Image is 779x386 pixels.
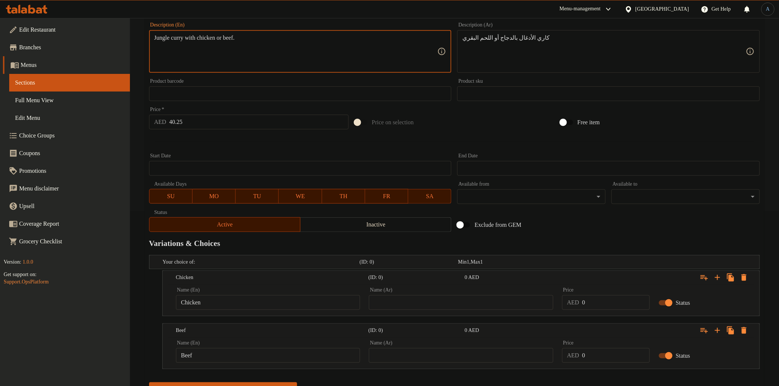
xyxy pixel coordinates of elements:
[3,180,130,197] a: Menu disclaimer
[360,258,455,266] h5: (ID: 0)
[611,189,760,204] div: ​
[3,144,130,162] a: Coupons
[19,25,124,34] span: Edit Restaurant
[372,118,414,127] span: Price on selection
[163,271,759,284] div: Expand
[457,86,760,101] input: Please enter product sku
[152,219,297,230] span: Active
[19,184,124,193] span: Menu disclaimer
[176,295,360,310] input: Enter name En
[369,274,462,281] h5: (ID: 0)
[4,279,49,285] a: Support.OpsPlatform
[176,348,360,363] input: Enter name En
[467,259,469,265] span: 1
[724,324,737,337] button: Clone new choice
[154,118,166,126] p: AED
[582,348,649,363] input: Please enter price
[737,271,751,284] button: Delete Chicken
[578,118,600,127] span: Free item
[239,191,276,202] span: TU
[154,34,438,69] textarea: Jungle curry with chicken or beef.
[3,233,130,250] a: Grocery Checklist
[465,275,467,280] span: 0
[163,258,357,266] h5: Your choice of:
[471,259,480,265] span: Max
[163,324,759,337] div: Expand
[724,271,737,284] button: Clone new choice
[9,109,130,127] a: Edit Menu
[23,259,34,265] span: 1.0.0
[766,5,770,13] span: A
[4,272,36,277] span: Get support on:
[193,189,236,204] button: MO
[322,189,365,204] button: TH
[176,327,366,334] h5: Beef
[176,274,366,281] h5: Chicken
[152,191,190,202] span: SU
[3,127,130,144] a: Choice Groups
[3,56,130,74] a: Menus
[19,149,124,158] span: Coupons
[369,327,462,334] h5: (ID: 0)
[475,221,521,229] span: Exclude from GEM
[19,219,124,228] span: Coverage Report
[19,237,124,246] span: Grocery Checklist
[457,189,606,204] div: ​
[149,86,452,101] input: Please enter product barcode
[408,189,451,204] button: SA
[19,43,124,52] span: Branches
[698,271,711,284] button: Add choice group
[468,275,479,280] span: AED
[737,324,751,337] button: Delete Beef
[3,39,130,56] a: Branches
[711,271,724,284] button: Add new choice
[582,295,649,310] input: Please enter price
[19,202,124,211] span: Upsell
[15,78,124,87] span: Sections
[9,74,130,92] a: Sections
[303,219,448,230] span: Inactive
[458,258,554,266] div: ,
[21,61,124,69] span: Menus
[635,5,689,13] div: [GEOGRAPHIC_DATA]
[462,34,746,69] textarea: كاري الأدغال بالدجاج أو اللحم البقري
[369,348,553,363] input: Enter name Ar
[368,191,405,202] span: FR
[169,115,349,129] input: Please enter price
[19,131,124,140] span: Choice Groups
[149,255,759,269] div: Expand
[149,217,300,232] button: Active
[236,189,279,204] button: TU
[149,189,193,204] button: SU
[15,114,124,122] span: Edit Menu
[300,217,451,232] button: Inactive
[325,191,362,202] span: TH
[465,328,467,333] span: 0
[15,96,124,105] span: Full Menu View
[3,21,130,39] a: Edit Restaurant
[698,324,711,337] button: Add choice group
[369,295,553,310] input: Enter name Ar
[711,324,724,337] button: Add new choice
[560,5,601,14] div: Menu-management
[3,162,130,180] a: Promotions
[567,351,579,360] p: AED
[676,351,690,360] span: Status
[3,215,130,233] a: Coverage Report
[458,259,467,265] span: Min
[279,189,322,204] button: WE
[282,191,319,202] span: WE
[365,189,408,204] button: FR
[567,298,579,307] p: AED
[4,259,21,265] span: Version:
[468,328,479,333] span: AED
[676,299,690,307] span: Status
[411,191,448,202] span: SA
[19,167,124,175] span: Promotions
[149,238,760,249] h2: Variations & Choices
[195,191,233,202] span: MO
[3,197,130,215] a: Upsell
[480,259,483,265] span: 1
[9,92,130,109] a: Full Menu View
